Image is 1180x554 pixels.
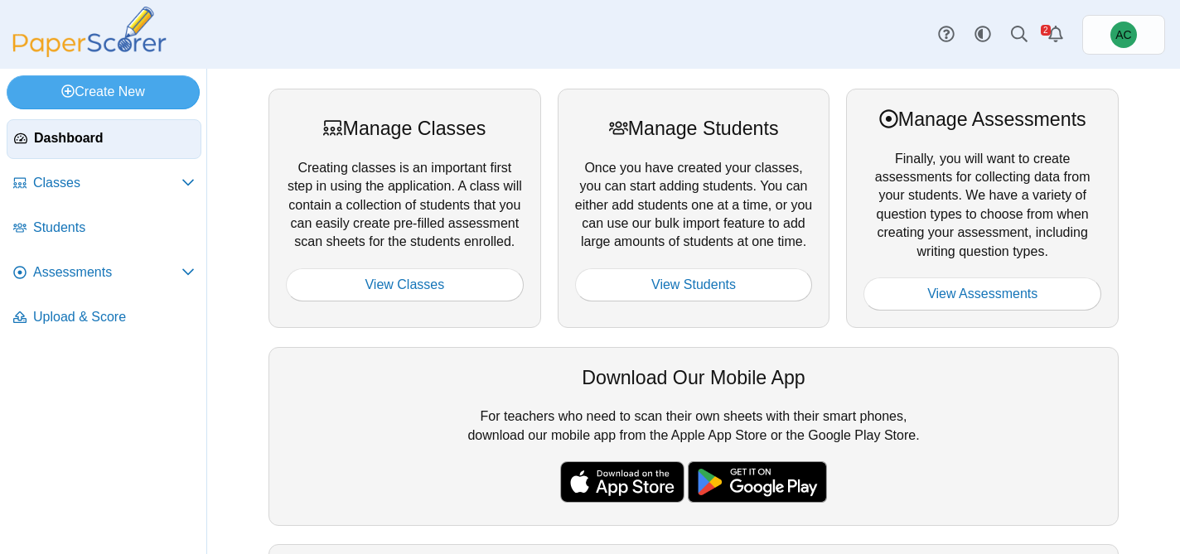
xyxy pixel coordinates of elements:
a: Students [7,209,201,248]
img: apple-store-badge.svg [560,461,684,503]
img: google-play-badge.png [688,461,827,503]
a: Upload & Score [7,298,201,338]
div: Manage Assessments [863,106,1101,132]
a: View Students [575,268,813,301]
div: Download Our Mobile App [286,364,1101,391]
a: Create New [7,75,200,108]
a: Assessments [7,253,201,293]
span: Classes [33,174,181,192]
span: Dashboard [34,129,194,147]
a: Dashboard [7,119,201,159]
div: Once you have created your classes, you can start adding students. You can either add students on... [558,89,830,328]
span: Upload & Score [33,308,195,326]
a: Classes [7,164,201,204]
div: Manage Classes [286,115,524,142]
span: Assessments [33,263,181,282]
div: Finally, you will want to create assessments for collecting data from your students. We have a va... [846,89,1119,328]
div: Creating classes is an important first step in using the application. A class will contain a coll... [268,89,541,328]
img: PaperScorer [7,7,172,57]
span: Andrew Christman [1115,29,1131,41]
a: Andrew Christman [1082,15,1165,55]
a: View Classes [286,268,524,301]
div: Manage Students [575,115,813,142]
div: For teachers who need to scan their own sheets with their smart phones, download our mobile app f... [268,347,1119,526]
a: View Assessments [863,277,1101,311]
a: Alerts [1037,17,1074,53]
span: Andrew Christman [1110,22,1137,48]
span: Students [33,219,195,237]
a: PaperScorer [7,46,172,60]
